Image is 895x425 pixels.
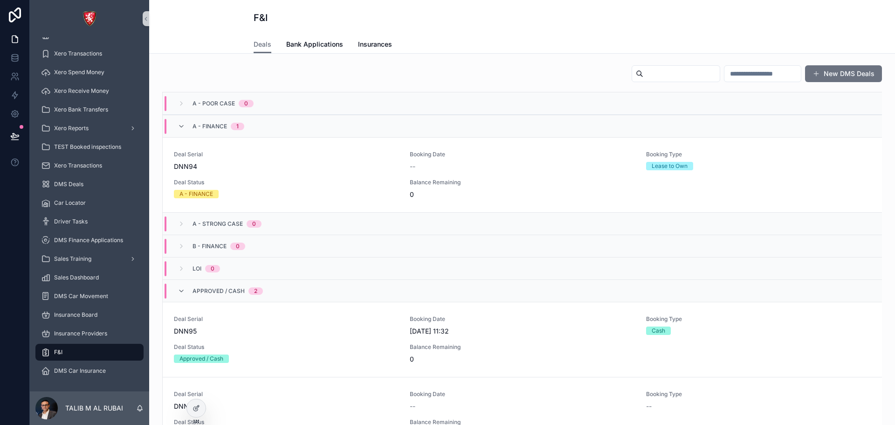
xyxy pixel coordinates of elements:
div: Cash [652,327,665,335]
a: Deal SerialDNN95Booking Date[DATE] 11:32Booking TypeCashDeal StatusApproved / CashBalance Remaining0 [163,302,882,377]
a: Deals [254,36,271,54]
a: Deal SerialDNN94Booking Date--Booking TypeLease to OwnDeal StatusA - FINANCEBalance Remaining0 [163,137,882,212]
span: Driver Tasks [54,218,88,225]
button: New DMS Deals [805,65,882,82]
a: Insurance Board [35,307,144,323]
a: Xero Bank Transfers [35,101,144,118]
a: DMS Deals [35,176,144,193]
div: scrollable content [30,37,149,391]
span: A - STRONG CASE [193,220,243,228]
span: DMS Car Movement [54,293,108,300]
a: Car Locator [35,195,144,211]
a: DMS Finance Applications [35,232,144,249]
span: DMS Deals [54,181,83,188]
span: -- [410,402,415,411]
span: 0 [410,355,634,364]
span: Xero Transactions [54,162,102,169]
span: B - FINANCE [193,243,227,250]
span: Sales Dashboard [54,274,99,281]
span: Deal Status [174,179,399,186]
span: -- [646,402,652,411]
span: Xero Spend Money [54,69,104,76]
span: Xero Transactions [54,50,102,57]
p: TALIB M AL RUBAI [65,404,123,413]
div: 0 [252,220,256,228]
span: Sales Training [54,255,91,263]
span: A - POOR CASE [193,100,235,107]
span: Balance Remaining [410,343,634,351]
div: Approved / Cash [179,355,223,363]
h1: F&I [254,11,268,24]
span: F&I [54,348,62,356]
span: DNN94 [174,162,399,171]
span: Xero Reports [54,125,89,132]
a: DMS Car Movement [35,288,144,305]
span: TEST Booked inspections [54,143,121,151]
span: -- [410,162,415,171]
div: 0 [244,100,248,107]
span: Bank Applications [286,40,343,49]
span: A - FINANCE [193,123,227,130]
a: Insurances [358,36,392,55]
span: LOI [193,265,201,272]
a: Sales Training [35,251,144,267]
div: 2 [254,287,257,295]
span: Booking Type [646,315,871,323]
a: Bank Applications [286,36,343,55]
span: DNN95 [174,327,399,336]
a: Xero Transactions [35,157,144,174]
span: 0 [410,190,634,199]
img: App logo [82,11,97,26]
a: Xero Transactions [35,45,144,62]
div: A - FINANCE [179,190,213,198]
span: Booking Date [410,390,634,398]
div: 0 [211,265,214,272]
a: Driver Tasks [35,213,144,230]
span: Xero Receive Money [54,87,109,95]
a: TEST Booked inspections [35,139,144,155]
span: Deals [254,40,271,49]
span: Insurance Providers [54,330,107,337]
span: Insurances [358,40,392,49]
span: DMS Car Insurance [54,367,106,375]
span: [DATE] 11:32 [410,327,634,336]
span: Xero Bank Transfers [54,106,108,113]
span: Car Locator [54,199,86,207]
div: 1 [236,123,239,130]
span: Approved / Cash [193,287,245,295]
span: Balance Remaining [410,179,634,186]
span: Deal Serial [174,315,399,323]
span: Booking Date [410,315,634,323]
span: DMS Finance Applications [54,237,123,244]
span: Deal Serial [174,151,399,158]
div: 0 [236,243,240,250]
span: Booking Type [646,151,871,158]
a: Insurance Providers [35,325,144,342]
span: DNN93 [174,402,399,411]
span: Booking Date [410,151,634,158]
a: Xero Spend Money [35,64,144,81]
a: F&I [35,344,144,361]
span: Booking Type [646,390,871,398]
div: Lease to Own [652,162,688,170]
span: Insurance Board [54,311,97,319]
span: Deal Serial [174,390,399,398]
a: Xero Reports [35,120,144,137]
span: Deal Status [174,343,399,351]
a: Sales Dashboard [35,269,144,286]
a: DMS Car Insurance [35,362,144,379]
a: Xero Receive Money [35,83,144,99]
